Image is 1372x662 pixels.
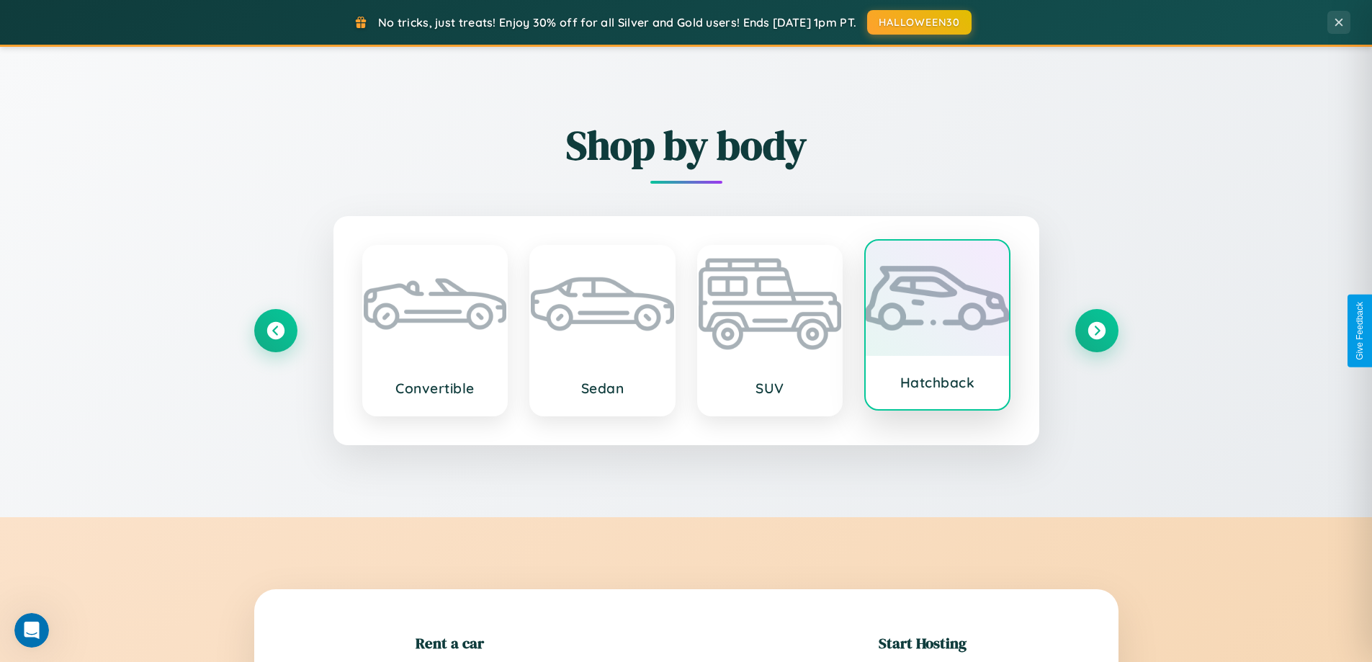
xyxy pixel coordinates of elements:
h2: Rent a car [416,632,484,653]
iframe: Intercom live chat [14,613,49,648]
div: Give Feedback [1355,302,1365,360]
button: HALLOWEEN30 [867,10,972,35]
h3: Sedan [545,380,660,397]
h3: Convertible [378,380,493,397]
h3: Hatchback [880,374,995,391]
h3: SUV [713,380,828,397]
span: No tricks, just treats! Enjoy 30% off for all Silver and Gold users! Ends [DATE] 1pm PT. [378,15,856,30]
h2: Start Hosting [879,632,967,653]
h2: Shop by body [254,117,1118,173]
